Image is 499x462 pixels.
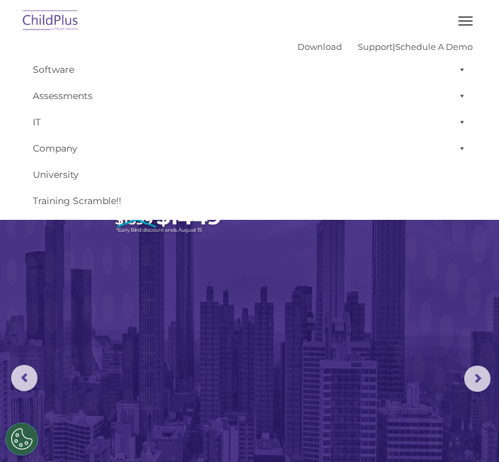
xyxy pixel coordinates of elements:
[20,6,81,37] img: ChildPlus by Procare Solutions
[26,161,473,188] a: University
[5,423,38,455] button: Cookies Settings
[358,41,393,52] a: Support
[395,41,473,52] a: Schedule A Demo
[26,135,473,161] a: Company
[297,41,473,52] font: |
[26,56,473,83] a: Software
[26,109,473,135] a: IT
[215,76,255,86] span: Last name
[297,41,342,52] a: Download
[26,188,473,214] a: Training Scramble!!
[26,83,473,109] a: Assessments
[215,130,271,140] span: Phone number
